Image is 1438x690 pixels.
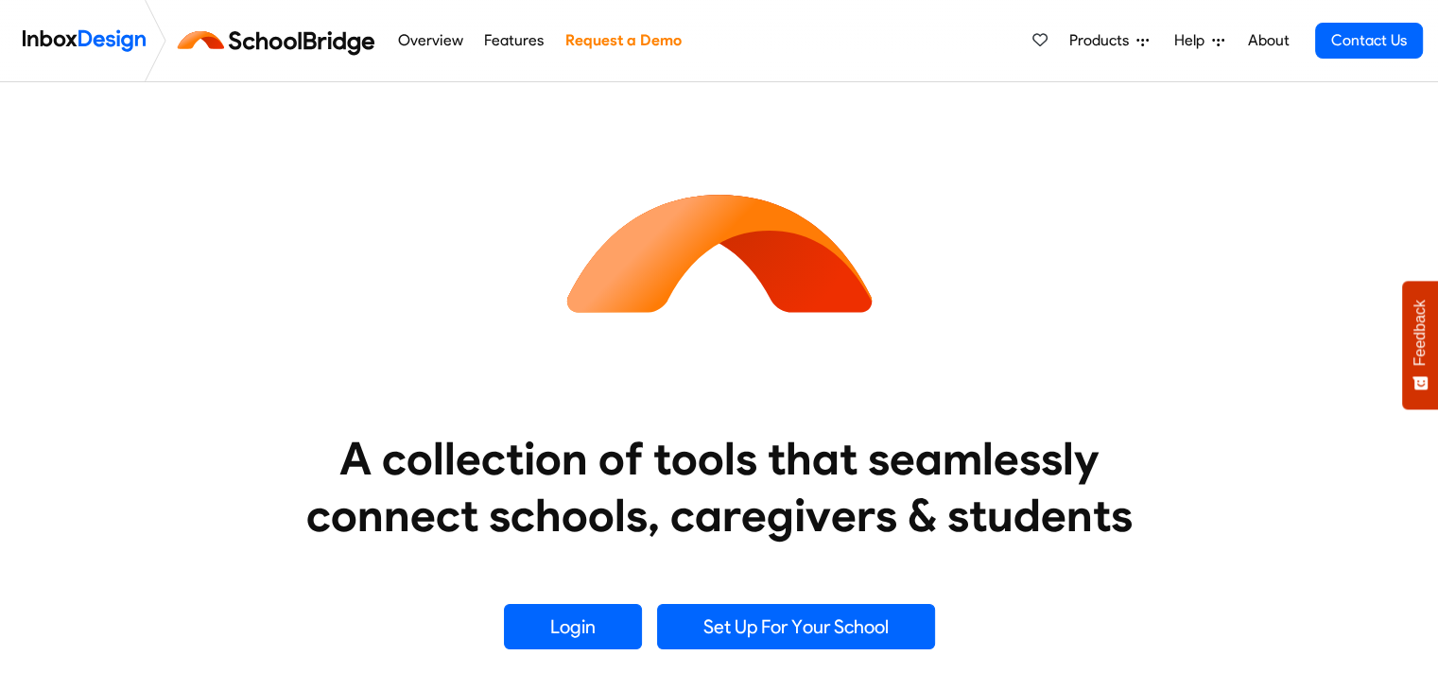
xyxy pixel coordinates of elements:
img: icon_schoolbridge.svg [549,82,890,423]
a: Request a Demo [560,22,686,60]
span: Products [1069,29,1136,52]
span: Help [1174,29,1212,52]
a: Features [479,22,549,60]
span: Feedback [1412,300,1429,366]
a: Login [504,604,642,649]
a: Products [1062,22,1156,60]
a: Overview [392,22,468,60]
a: Contact Us [1315,23,1423,59]
a: Set Up For Your School [657,604,935,649]
img: schoolbridge logo [174,18,387,63]
button: Feedback - Show survey [1402,281,1438,409]
a: About [1242,22,1294,60]
a: Help [1167,22,1232,60]
heading: A collection of tools that seamlessly connect schools, caregivers & students [270,430,1169,543]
